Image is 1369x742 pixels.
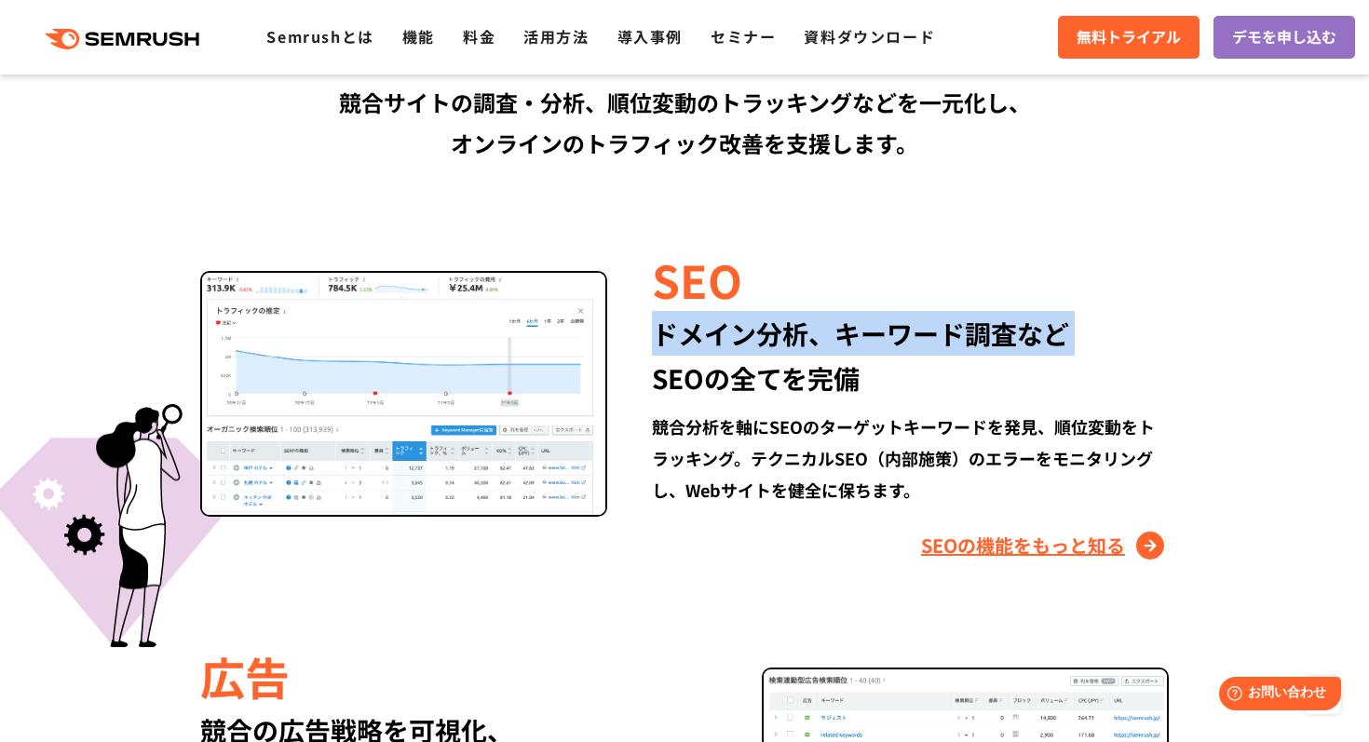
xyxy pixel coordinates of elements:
div: SEO [652,248,1169,311]
a: 料金 [463,25,495,47]
a: 無料トライアル [1058,16,1200,59]
a: Semrushとは [266,25,373,47]
a: セミナー [711,25,776,47]
a: 活用方法 [523,25,589,47]
a: 導入事例 [617,25,683,47]
a: 機能 [402,25,435,47]
a: SEOの機能をもっと知る [921,531,1169,560]
span: 無料トライアル [1077,25,1181,49]
div: ドメイン分析、キーワード調査など SEOの全てを完備 [652,311,1169,400]
a: デモを申し込む [1213,16,1355,59]
iframe: Help widget launcher [1203,669,1349,722]
div: SEO、広告、SNSなどデジタルマーケティングのあらゆる領域を網羅。 競合サイトの調査・分析、順位変動のトラッキングなどを一元化し、 オンラインのトラフィック改善を支援します。 [149,41,1220,164]
span: デモを申し込む [1232,25,1336,49]
div: 広告 [200,644,717,708]
a: 資料ダウンロード [804,25,935,47]
div: 競合分析を軸にSEOのターゲットキーワードを発見、順位変動をトラッキング。テクニカルSEO（内部施策）のエラーをモニタリングし、Webサイトを健全に保ちます。 [652,411,1169,506]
